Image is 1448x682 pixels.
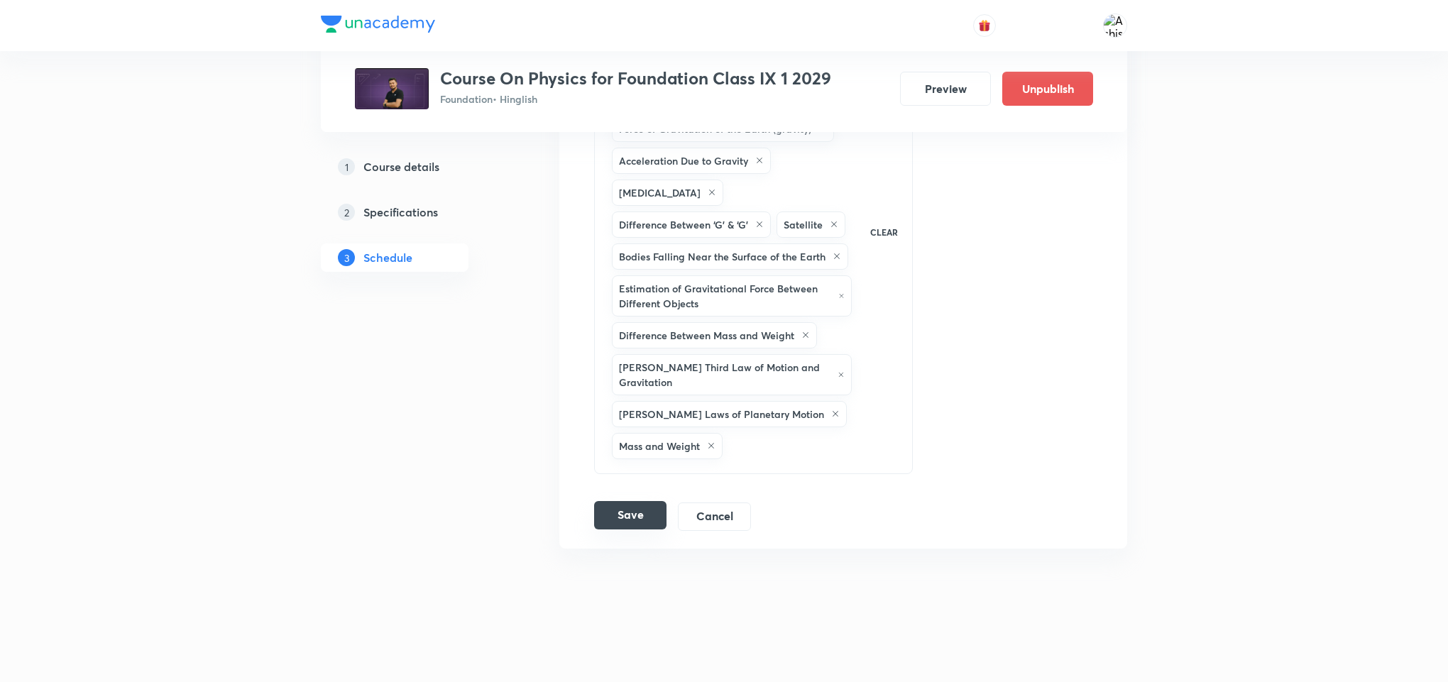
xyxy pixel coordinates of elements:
[619,153,748,168] h6: Acceleration Due to Gravity
[619,439,700,453] h6: Mass and Weight
[321,16,435,36] a: Company Logo
[619,407,824,422] h6: [PERSON_NAME] Laws of Planetary Motion
[870,226,898,238] p: CLEAR
[440,68,831,89] h3: Course On Physics for Foundation Class IX 1 2029
[363,249,412,266] h5: Schedule
[619,217,748,232] h6: Difference Between ‘G’ & ‘G’
[363,204,438,221] h5: Specifications
[321,198,514,226] a: 2Specifications
[619,249,826,264] h6: Bodies Falling Near the Surface of the Earth
[619,281,831,311] h6: Estimation of Gravitational Force Between Different Objects
[619,360,830,390] h6: [PERSON_NAME] Third Law of Motion and Gravitation
[363,158,439,175] h5: Course details
[678,502,751,531] button: Cancel
[1103,13,1127,38] img: Ashish Kumar
[321,16,435,33] img: Company Logo
[1002,72,1093,106] button: Unpublish
[338,204,355,221] p: 2
[338,158,355,175] p: 1
[355,68,429,109] img: 840298016b2e4a52857294f0a5ae25c1.jpg
[978,19,991,32] img: avatar
[900,72,991,106] button: Preview
[619,185,701,200] h6: [MEDICAL_DATA]
[338,249,355,266] p: 3
[619,328,794,343] h6: Difference Between Mass and Weight
[784,217,823,232] h6: Satellite
[594,501,667,529] button: Save
[973,14,996,37] button: avatar
[440,92,831,106] p: Foundation • Hinglish
[321,153,514,181] a: 1Course details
